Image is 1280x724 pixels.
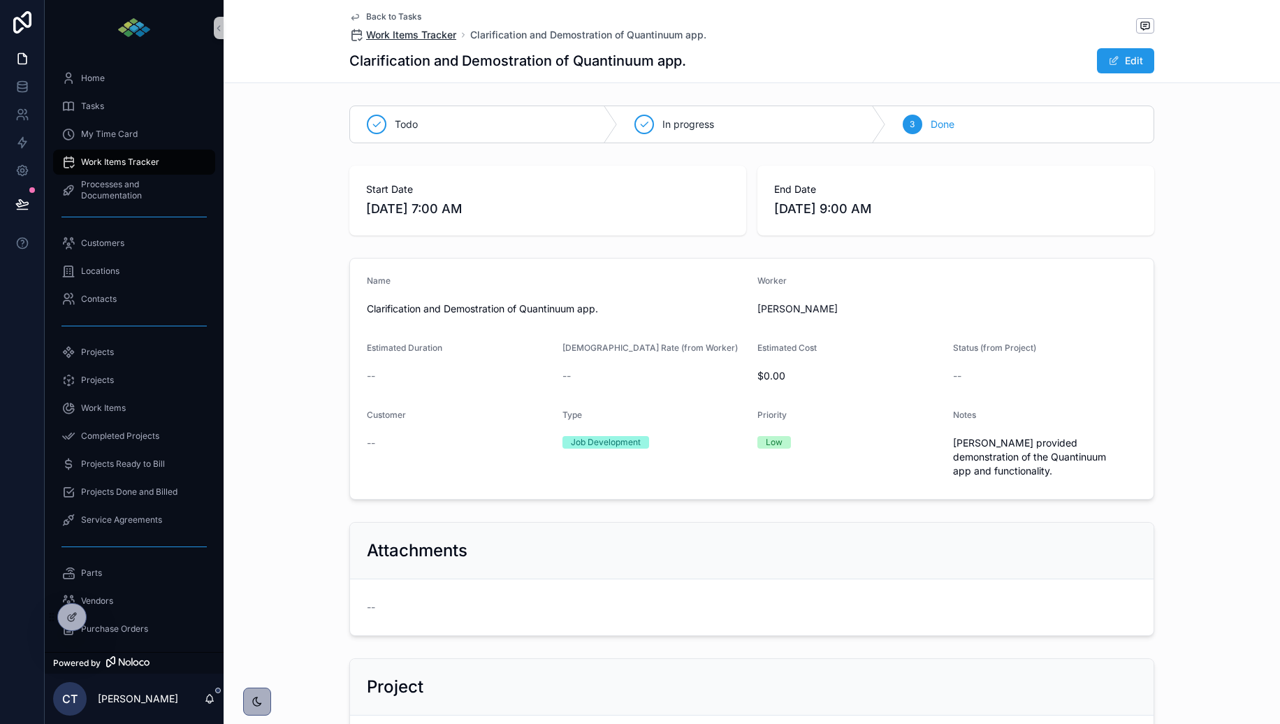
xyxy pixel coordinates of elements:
[367,369,375,383] span: --
[367,342,442,353] span: Estimated Duration
[53,231,215,256] a: Customers
[81,567,102,579] span: Parts
[367,410,406,420] span: Customer
[81,129,138,140] span: My Time Card
[562,342,738,353] span: [DEMOGRAPHIC_DATA] Rate (from Worker)
[53,66,215,91] a: Home
[81,294,117,305] span: Contacts
[53,616,215,642] a: Purchase Orders
[53,658,101,669] span: Powered by
[470,28,706,42] a: Clarification and Demostration of Quantinuum app.
[81,179,201,201] span: Processes and Documentation
[81,266,119,277] span: Locations
[367,600,375,614] span: --
[53,368,215,393] a: Projects
[81,595,113,607] span: Vendors
[62,690,78,707] span: CT
[81,101,104,112] span: Tasks
[53,259,215,284] a: Locations
[53,287,215,312] a: Contacts
[662,117,714,131] span: In progress
[53,122,215,147] a: My Time Card
[931,117,954,131] span: Done
[98,692,178,706] p: [PERSON_NAME]
[953,410,976,420] span: Notes
[367,436,375,450] span: --
[81,486,177,498] span: Projects Done and Billed
[367,540,467,562] h2: Attachments
[366,199,729,219] span: [DATE] 7:00 AM
[757,410,787,420] span: Priority
[53,451,215,477] a: Projects Ready to Bill
[757,342,817,353] span: Estimated Cost
[910,119,915,130] span: 3
[53,479,215,505] a: Projects Done and Billed
[45,56,224,652] div: scrollable content
[53,423,215,449] a: Completed Projects
[757,275,787,286] span: Worker
[367,302,746,316] span: Clarification and Demostration of Quantinuum app.
[117,17,152,39] img: App logo
[395,117,418,131] span: Todo
[349,51,686,71] h1: Clarification and Demostration of Quantinuum app.
[81,514,162,526] span: Service Agreements
[81,430,159,442] span: Completed Projects
[81,458,165,470] span: Projects Ready to Bill
[81,73,105,84] span: Home
[366,11,421,22] span: Back to Tasks
[953,436,1137,478] span: [PERSON_NAME] provided demonstration of the Quantinuum app and functionality.
[81,347,114,358] span: Projects
[1097,48,1154,73] button: Edit
[562,410,582,420] span: Type
[349,11,421,22] a: Back to Tasks
[53,396,215,421] a: Work Items
[81,375,114,386] span: Projects
[53,94,215,119] a: Tasks
[366,28,456,42] span: Work Items Tracker
[366,182,729,196] span: Start Date
[766,436,783,449] div: Low
[953,369,961,383] span: --
[367,676,423,698] h2: Project
[562,369,571,383] span: --
[367,275,391,286] span: Name
[774,199,1137,219] span: [DATE] 9:00 AM
[53,560,215,586] a: Parts
[81,403,126,414] span: Work Items
[953,342,1036,353] span: Status (from Project)
[53,178,215,203] a: Processes and Documentation
[774,182,1137,196] span: End Date
[53,588,215,614] a: Vendors
[349,28,456,42] a: Work Items Tracker
[757,302,838,316] a: [PERSON_NAME]
[757,369,942,383] span: $0.00
[571,436,641,449] div: Job Development
[81,157,159,168] span: Work Items Tracker
[81,623,148,635] span: Purchase Orders
[53,507,215,533] a: Service Agreements
[53,150,215,175] a: Work Items Tracker
[81,238,124,249] span: Customers
[53,340,215,365] a: Projects
[45,652,224,674] a: Powered by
